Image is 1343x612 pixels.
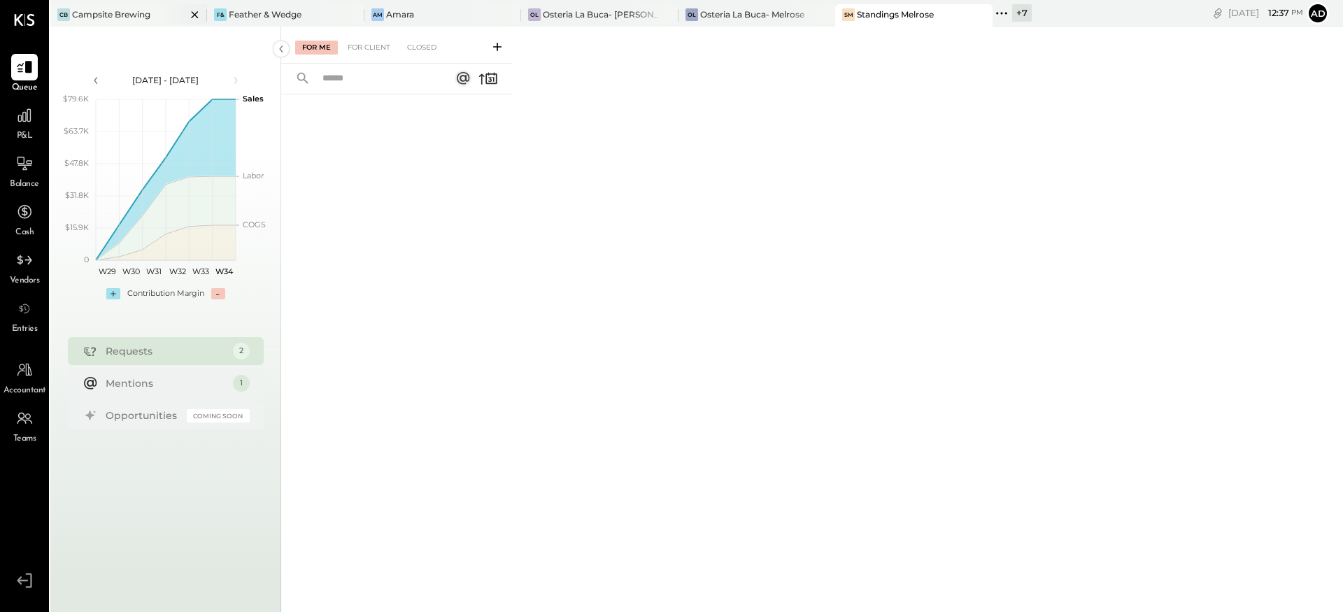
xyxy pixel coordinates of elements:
[1,150,48,191] a: Balance
[211,288,225,299] div: -
[106,344,226,358] div: Requests
[99,266,116,276] text: W29
[341,41,397,55] div: For Client
[1,54,48,94] a: Queue
[543,8,657,20] div: Osteria La Buca- [PERSON_NAME][GEOGRAPHIC_DATA]
[106,74,225,86] div: [DATE] - [DATE]
[106,288,120,299] div: +
[64,158,89,168] text: $47.8K
[192,266,209,276] text: W33
[169,266,185,276] text: W32
[295,41,338,55] div: For Me
[1,405,48,446] a: Teams
[3,385,46,397] span: Accountant
[1012,4,1032,22] div: + 7
[10,275,40,287] span: Vendors
[1,357,48,397] a: Accountant
[400,41,443,55] div: Closed
[842,8,855,21] div: SM
[214,8,227,21] div: F&
[13,433,36,446] span: Teams
[122,266,139,276] text: W30
[12,82,38,94] span: Queue
[65,190,89,200] text: $31.8K
[57,8,70,21] div: CB
[243,94,264,104] text: Sales
[1,247,48,287] a: Vendors
[65,222,89,232] text: $15.9K
[1211,6,1225,20] div: copy link
[229,8,301,20] div: Feather & Wedge
[243,220,266,229] text: COGS
[63,94,89,104] text: $79.6K
[685,8,698,21] div: OL
[72,8,150,20] div: Campsite Brewing
[12,323,38,336] span: Entries
[1,199,48,239] a: Cash
[106,408,180,422] div: Opportunities
[243,171,264,180] text: Labor
[146,266,162,276] text: W31
[233,375,250,392] div: 1
[127,288,204,299] div: Contribution Margin
[64,126,89,136] text: $63.7K
[106,376,226,390] div: Mentions
[1228,6,1303,20] div: [DATE]
[371,8,384,21] div: Am
[233,343,250,360] div: 2
[857,8,934,20] div: Standings Melrose
[1,102,48,143] a: P&L
[1307,2,1329,24] button: Ad
[84,255,89,264] text: 0
[187,409,250,422] div: Coming Soon
[215,266,233,276] text: W34
[528,8,541,21] div: OL
[386,8,414,20] div: Amara
[10,178,39,191] span: Balance
[15,227,34,239] span: Cash
[1,295,48,336] a: Entries
[700,8,804,20] div: Osteria La Buca- Melrose
[17,130,33,143] span: P&L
